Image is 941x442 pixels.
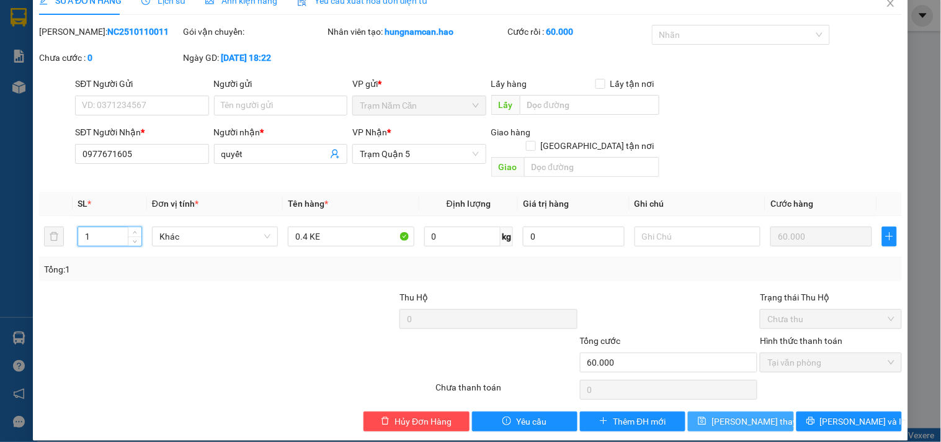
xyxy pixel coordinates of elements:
div: Gói vận chuyển: [184,25,325,38]
span: Thu Hộ [399,292,428,302]
input: VD: Bàn, Ghế [288,227,414,246]
b: GỬI : Trạm Năm Căn [16,90,172,110]
button: plusThêm ĐH mới [580,412,685,431]
span: Increase Value [128,227,141,237]
div: Chưa cước : [39,51,181,65]
b: hungnamcan.hao [385,27,453,37]
div: Nhân viên tạo: [328,25,506,38]
b: NC2510110011 [107,27,169,37]
div: SĐT Người Nhận [75,125,208,139]
button: deleteHủy Đơn Hàng [363,412,469,431]
span: Tại văn phòng [767,353,894,372]
button: printer[PERSON_NAME] và In [796,412,902,431]
span: up [132,229,139,237]
input: 0 [770,227,872,246]
span: Lấy hàng [491,79,527,89]
span: Yêu cầu [516,415,546,428]
span: kg [501,227,513,246]
div: SĐT Người Gửi [75,77,208,91]
div: Cước rồi : [508,25,649,38]
span: user-add [330,149,340,159]
span: plus [599,417,608,426]
div: Trạng thái Thu Hộ [760,291,901,304]
span: save [698,417,707,426]
img: logo.jpg [16,16,78,78]
span: [PERSON_NAME] thay đổi [711,415,811,428]
span: Lấy tận nơi [605,77,659,91]
span: Cước hàng [770,199,813,209]
span: Trạm Quận 5 [360,145,478,163]
input: Dọc đường [520,95,659,115]
span: Đơn vị tính [152,199,198,209]
button: save[PERSON_NAME] thay đổi [688,412,793,431]
span: delete [381,417,390,426]
span: down [132,238,139,245]
span: Khác [159,227,270,246]
button: exclamation-circleYêu cầu [472,412,578,431]
li: 26 Phó Cơ Điều, Phường 12 [116,30,519,46]
button: delete [44,227,64,246]
span: printer [806,417,815,426]
span: exclamation-circle [502,417,511,426]
span: [PERSON_NAME] và In [820,415,907,428]
b: [DATE] 18:22 [221,53,272,63]
button: plus [882,227,897,246]
input: Ghi Chú [635,227,760,246]
span: Thêm ĐH mới [613,415,666,428]
span: Giá trị hàng [523,199,569,209]
div: VP gửi [352,77,486,91]
div: Tổng: 1 [44,263,364,276]
label: Hình thức thanh toán [760,336,842,346]
div: Chưa thanh toán [434,381,578,402]
span: Giao [491,157,524,177]
span: Trạm Năm Căn [360,96,478,115]
span: Định lượng [447,199,491,209]
span: Decrease Value [128,237,141,246]
li: Hotline: 02839552959 [116,46,519,61]
div: Người nhận [214,125,347,139]
span: Lấy [491,95,520,115]
span: Tên hàng [288,199,328,209]
span: VP Nhận [352,127,387,137]
div: Người gửi [214,77,347,91]
span: plus [883,232,896,241]
span: Chưa thu [767,310,894,328]
span: Hủy Đơn Hàng [395,415,452,428]
b: 60.000 [546,27,574,37]
th: Ghi chú [630,192,765,216]
div: Ngày GD: [184,51,325,65]
div: [PERSON_NAME]: [39,25,181,38]
span: Giao hàng [491,127,531,137]
input: Dọc đường [524,157,659,177]
span: SL [78,199,87,209]
span: [GEOGRAPHIC_DATA] tận nơi [536,139,659,153]
b: 0 [87,53,92,63]
span: Tổng cước [580,336,621,346]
